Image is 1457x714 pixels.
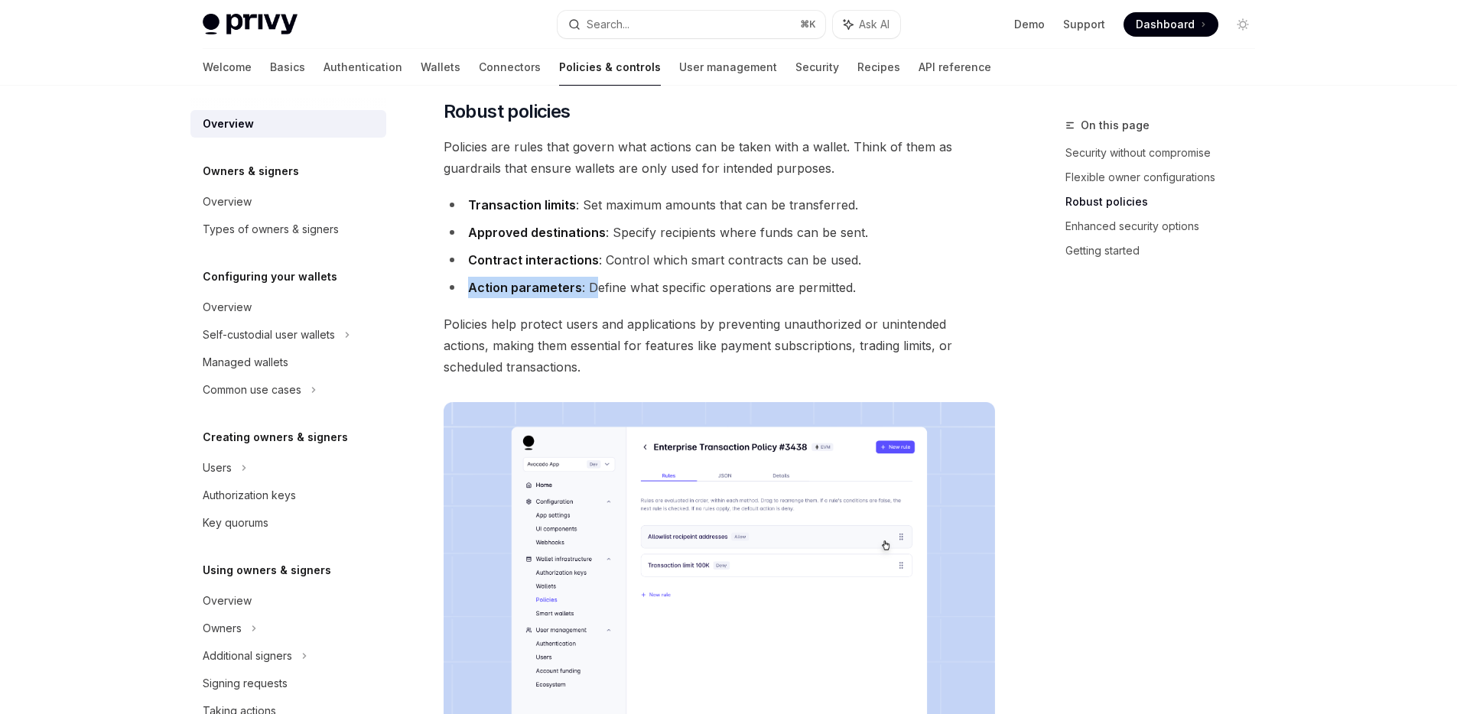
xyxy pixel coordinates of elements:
[324,49,402,86] a: Authentication
[203,459,232,477] div: Users
[203,115,254,133] div: Overview
[587,15,629,34] div: Search...
[919,49,991,86] a: API reference
[1136,17,1195,32] span: Dashboard
[203,353,288,372] div: Managed wallets
[1124,12,1218,37] a: Dashboard
[190,294,386,321] a: Overview
[190,349,386,376] a: Managed wallets
[444,277,995,298] li: : Define what specific operations are permitted.
[833,11,900,38] button: Ask AI
[1081,116,1150,135] span: On this page
[679,49,777,86] a: User management
[1014,17,1045,32] a: Demo
[444,313,995,378] span: Policies help protect users and applications by preventing unauthorized or unintended actions, ma...
[190,509,386,537] a: Key quorums
[1065,190,1267,214] a: Robust policies
[444,136,995,179] span: Policies are rules that govern what actions can be taken with a wallet. Think of them as guardrai...
[203,220,339,239] div: Types of owners & signers
[468,280,582,295] strong: Action parameters
[203,326,335,344] div: Self-custodial user wallets
[190,216,386,243] a: Types of owners & signers
[468,197,576,213] strong: Transaction limits
[203,193,252,211] div: Overview
[270,49,305,86] a: Basics
[1065,165,1267,190] a: Flexible owner configurations
[203,268,337,286] h5: Configuring your wallets
[444,249,995,271] li: : Control which smart contracts can be used.
[203,514,268,532] div: Key quorums
[795,49,839,86] a: Security
[1063,17,1105,32] a: Support
[558,11,825,38] button: Search...⌘K
[203,647,292,665] div: Additional signers
[444,222,995,243] li: : Specify recipients where funds can be sent.
[190,587,386,615] a: Overview
[190,670,386,697] a: Signing requests
[203,49,252,86] a: Welcome
[859,17,889,32] span: Ask AI
[444,99,571,124] span: Robust policies
[421,49,460,86] a: Wallets
[203,381,301,399] div: Common use cases
[1065,214,1267,239] a: Enhanced security options
[203,486,296,505] div: Authorization keys
[203,619,242,638] div: Owners
[203,428,348,446] h5: Creating owners & signers
[800,18,816,31] span: ⌘ K
[203,298,252,316] div: Overview
[203,674,288,693] div: Signing requests
[203,592,252,610] div: Overview
[190,188,386,216] a: Overview
[1231,12,1255,37] button: Toggle dark mode
[468,252,599,268] strong: Contract interactions
[479,49,541,86] a: Connectors
[468,225,606,240] strong: Approved destinations
[1065,141,1267,165] a: Security without compromise
[203,162,299,180] h5: Owners & signers
[444,194,995,216] li: : Set maximum amounts that can be transferred.
[857,49,900,86] a: Recipes
[203,14,298,35] img: light logo
[190,482,386,509] a: Authorization keys
[190,110,386,138] a: Overview
[559,49,661,86] a: Policies & controls
[1065,239,1267,263] a: Getting started
[203,561,331,579] h5: Using owners & signers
